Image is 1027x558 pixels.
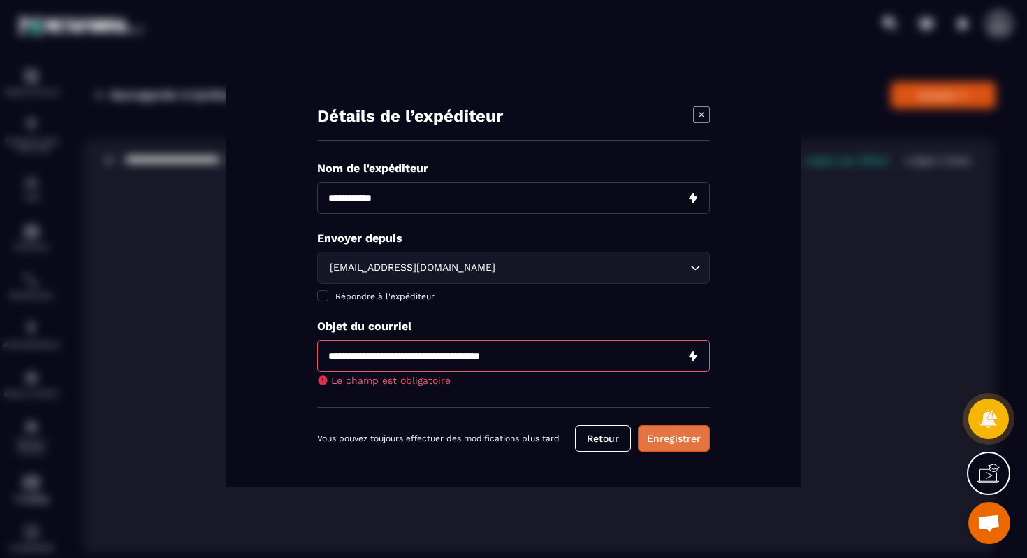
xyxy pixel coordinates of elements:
[575,425,631,452] button: Retour
[22,22,34,34] img: logo_orange.svg
[335,292,435,301] span: Répondre à l'expéditeur
[159,81,170,92] img: tab_keywords_by_traffic_grey.svg
[498,260,687,276] input: Search for option
[57,81,68,92] img: tab_domain_overview_orange.svg
[638,425,710,452] button: Enregistrer
[174,83,214,92] div: Mots-clés
[326,260,498,276] span: [EMAIL_ADDRESS][DOMAIN_NAME]
[72,83,108,92] div: Domaine
[317,231,710,245] p: Envoyer depuis
[968,502,1010,544] a: Ouvrir le chat
[331,375,451,386] span: Le champ est obligatoire
[317,106,503,126] h4: Détails de l’expéditeur
[317,162,710,175] p: Nom de l'expéditeur
[317,320,710,333] p: Objet du courriel
[317,252,710,284] div: Search for option
[317,434,560,443] p: Vous pouvez toujours effectuer des modifications plus tard
[39,22,68,34] div: v 4.0.25
[22,36,34,48] img: website_grey.svg
[36,36,158,48] div: Domaine: [DOMAIN_NAME]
